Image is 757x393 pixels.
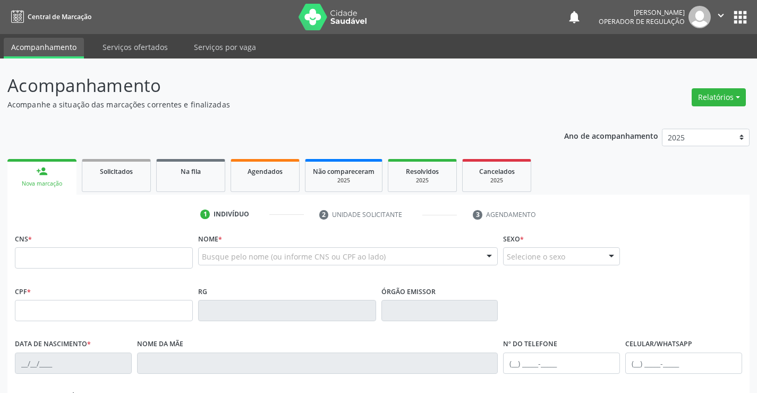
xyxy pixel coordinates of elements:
input: __/__/____ [15,353,132,374]
div: 1 [200,210,210,219]
a: Central de Marcação [7,8,91,26]
div: Indivíduo [214,210,249,219]
button: apps [731,8,750,27]
i:  [715,10,727,21]
div: Nova marcação [15,180,69,188]
span: Não compareceram [313,167,375,176]
label: Nº do Telefone [503,336,557,353]
label: Nome da mãe [137,336,183,353]
span: Busque pelo nome (ou informe CNS ou CPF ao lado) [202,251,386,262]
p: Acompanhe a situação das marcações correntes e finalizadas [7,99,527,110]
span: Resolvidos [406,167,439,176]
a: Acompanhamento [4,38,84,58]
a: Serviços por vaga [186,38,263,56]
label: Órgão emissor [381,283,436,300]
label: Celular/WhatsApp [625,336,692,353]
span: Operador de regulação [599,17,685,26]
div: 2025 [396,177,449,185]
button: Relatórios [692,88,746,106]
label: CPF [15,283,31,300]
span: Agendados [248,167,283,176]
div: person_add [36,165,48,177]
div: [PERSON_NAME] [599,8,685,17]
input: (__) _____-_____ [625,353,742,374]
span: Cancelados [479,167,515,176]
button:  [711,6,731,28]
a: Serviços ofertados [95,38,175,56]
p: Ano de acompanhamento [564,129,658,142]
label: CNS [15,231,32,247]
label: Sexo [503,231,524,247]
span: Central de Marcação [28,12,91,21]
span: Na fila [181,167,201,176]
p: Acompanhamento [7,72,527,99]
label: RG [198,283,207,300]
img: img [688,6,711,28]
input: (__) _____-_____ [503,353,620,374]
label: Data de nascimento [15,336,91,353]
div: 2025 [313,177,375,185]
span: Solicitados [100,167,133,176]
button: notifications [567,10,582,24]
span: Selecione o sexo [507,251,565,262]
label: Nome [198,231,222,247]
div: 2025 [470,177,523,185]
